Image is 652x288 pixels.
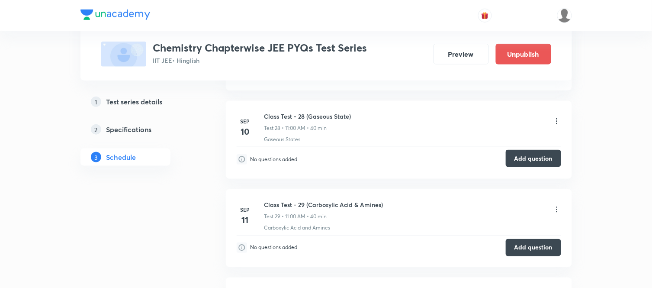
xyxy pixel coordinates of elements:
img: avatar [481,12,489,19]
a: Company Logo [80,10,150,22]
button: Preview [434,44,489,65]
h4: 11 [237,214,254,227]
a: 1Test series details [80,93,198,110]
h5: Specifications [106,124,152,135]
p: IIT JEE • Hinglish [153,56,367,65]
img: Company Logo [80,10,150,20]
p: Gaseous States [264,136,301,143]
img: manish [557,8,572,23]
p: Test 28 • 11:00 AM • 40 min [264,124,327,132]
p: Test 29 • 11:00 AM • 40 min [264,213,327,220]
button: Unpublish [496,44,551,65]
h5: Test series details [106,97,163,107]
img: fallback-thumbnail.png [101,42,146,67]
h6: Sep [237,117,254,125]
button: Add question [506,239,561,256]
img: infoIcon [237,154,247,165]
p: No questions added [251,155,298,163]
h6: Class Test - 28 (Gaseous State) [264,112,351,121]
p: Carboxylic Acid and Amines [264,224,331,232]
h3: Chemistry Chapterwise JEE PYQs Test Series [153,42,367,54]
p: No questions added [251,244,298,252]
h5: Schedule [106,152,136,162]
p: 2 [91,124,101,135]
img: infoIcon [237,243,247,253]
a: 2Specifications [80,121,198,138]
h4: 10 [237,125,254,138]
p: 1 [91,97,101,107]
p: 3 [91,152,101,162]
button: avatar [478,9,492,23]
h6: Sep [237,206,254,214]
button: Add question [506,150,561,167]
h6: Class Test - 29 (Carboxylic Acid & Amines) [264,200,383,209]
